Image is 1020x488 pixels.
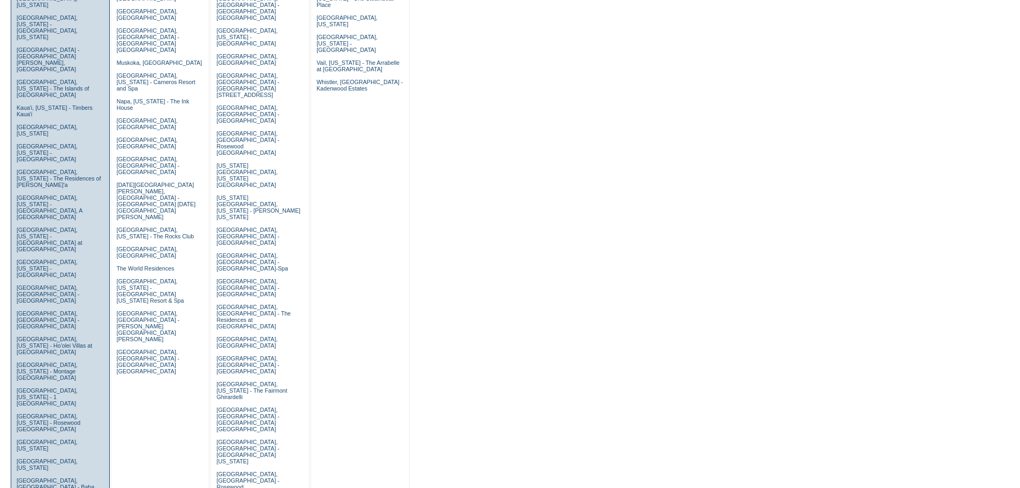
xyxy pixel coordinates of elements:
a: [GEOGRAPHIC_DATA], [GEOGRAPHIC_DATA] [117,117,178,130]
a: [GEOGRAPHIC_DATA], [US_STATE] - [GEOGRAPHIC_DATA] [US_STATE] Resort & Spa [117,278,184,304]
a: [GEOGRAPHIC_DATA], [US_STATE] - Ho'olei Villas at [GEOGRAPHIC_DATA] [17,336,92,355]
a: [GEOGRAPHIC_DATA], [US_STATE] [17,439,78,452]
a: [GEOGRAPHIC_DATA], [GEOGRAPHIC_DATA] [117,8,178,21]
a: Muskoka, [GEOGRAPHIC_DATA] [117,59,202,66]
a: [GEOGRAPHIC_DATA], [US_STATE] - The Rocks Club [117,227,194,239]
a: [GEOGRAPHIC_DATA], [US_STATE] - The Fairmont Ghirardelli [216,381,287,400]
a: Whistler, [GEOGRAPHIC_DATA] - Kadenwood Estates [316,79,403,92]
a: [DATE][GEOGRAPHIC_DATA][PERSON_NAME], [GEOGRAPHIC_DATA] - [GEOGRAPHIC_DATA] [DATE][GEOGRAPHIC_DAT... [117,182,195,220]
a: Vail, [US_STATE] - The Arrabelle at [GEOGRAPHIC_DATA] [316,59,399,72]
a: [GEOGRAPHIC_DATA], [US_STATE] [17,458,78,471]
a: [GEOGRAPHIC_DATA], [US_STATE] - [GEOGRAPHIC_DATA] [17,259,78,278]
a: [GEOGRAPHIC_DATA], [US_STATE] - The Islands of [GEOGRAPHIC_DATA] [17,79,89,98]
a: [GEOGRAPHIC_DATA], [GEOGRAPHIC_DATA] - [GEOGRAPHIC_DATA] [GEOGRAPHIC_DATA] [117,27,179,53]
a: [GEOGRAPHIC_DATA], [GEOGRAPHIC_DATA] - [GEOGRAPHIC_DATA]-Spa [216,252,288,272]
a: [GEOGRAPHIC_DATA], [US_STATE] - [GEOGRAPHIC_DATA] [216,27,277,47]
a: [GEOGRAPHIC_DATA], [GEOGRAPHIC_DATA] - [GEOGRAPHIC_DATA] [GEOGRAPHIC_DATA] [216,407,279,432]
a: [GEOGRAPHIC_DATA] - [GEOGRAPHIC_DATA][PERSON_NAME], [GEOGRAPHIC_DATA] [17,47,79,72]
a: [GEOGRAPHIC_DATA], [GEOGRAPHIC_DATA] [117,246,178,259]
a: [GEOGRAPHIC_DATA], [GEOGRAPHIC_DATA] - Rosewood [GEOGRAPHIC_DATA] [216,130,279,156]
a: [US_STATE][GEOGRAPHIC_DATA], [US_STATE] - [PERSON_NAME] [US_STATE] [216,194,300,220]
a: [GEOGRAPHIC_DATA], [GEOGRAPHIC_DATA] [216,336,277,349]
a: [GEOGRAPHIC_DATA], [GEOGRAPHIC_DATA] - [GEOGRAPHIC_DATA] [117,156,179,175]
a: [GEOGRAPHIC_DATA], [US_STATE] [17,124,78,137]
a: [GEOGRAPHIC_DATA], [US_STATE] - [GEOGRAPHIC_DATA] [17,143,78,162]
a: Kaua'i, [US_STATE] - Timbers Kaua'i [17,104,93,117]
a: [GEOGRAPHIC_DATA], [GEOGRAPHIC_DATA] - [GEOGRAPHIC_DATA] [216,104,279,124]
a: Napa, [US_STATE] - The Ink House [117,98,190,111]
a: [GEOGRAPHIC_DATA], [US_STATE] - The Residences of [PERSON_NAME]'a [17,169,101,188]
a: [GEOGRAPHIC_DATA], [GEOGRAPHIC_DATA] - [GEOGRAPHIC_DATA] [US_STATE] [216,439,279,464]
a: [GEOGRAPHIC_DATA], [GEOGRAPHIC_DATA] - The Residences at [GEOGRAPHIC_DATA] [216,304,291,329]
a: [GEOGRAPHIC_DATA], [GEOGRAPHIC_DATA] [117,137,178,149]
a: [GEOGRAPHIC_DATA], [GEOGRAPHIC_DATA] - [PERSON_NAME][GEOGRAPHIC_DATA][PERSON_NAME] [117,310,179,342]
a: [GEOGRAPHIC_DATA], [GEOGRAPHIC_DATA] [216,53,277,66]
a: [GEOGRAPHIC_DATA], [GEOGRAPHIC_DATA] - [GEOGRAPHIC_DATA] [GEOGRAPHIC_DATA] [117,349,179,374]
a: [US_STATE][GEOGRAPHIC_DATA], [US_STATE][GEOGRAPHIC_DATA] [216,162,277,188]
a: [GEOGRAPHIC_DATA], [US_STATE] - [GEOGRAPHIC_DATA], A [GEOGRAPHIC_DATA] [17,194,82,220]
a: [GEOGRAPHIC_DATA], [GEOGRAPHIC_DATA] - [GEOGRAPHIC_DATA] [216,278,279,297]
a: [GEOGRAPHIC_DATA], [GEOGRAPHIC_DATA] - [GEOGRAPHIC_DATA] [17,284,79,304]
a: [GEOGRAPHIC_DATA], [US_STATE] - Carneros Resort and Spa [117,72,195,92]
a: [GEOGRAPHIC_DATA], [GEOGRAPHIC_DATA] - [GEOGRAPHIC_DATA][STREET_ADDRESS] [216,72,279,98]
a: [GEOGRAPHIC_DATA], [US_STATE] - 1 [GEOGRAPHIC_DATA] [17,387,78,407]
a: [GEOGRAPHIC_DATA], [US_STATE] - Rosewood [GEOGRAPHIC_DATA] [17,413,80,432]
a: [GEOGRAPHIC_DATA], [US_STATE] - [GEOGRAPHIC_DATA] [316,34,377,53]
a: [GEOGRAPHIC_DATA], [US_STATE] - [GEOGRAPHIC_DATA] at [GEOGRAPHIC_DATA] [17,227,82,252]
a: [GEOGRAPHIC_DATA], [GEOGRAPHIC_DATA] - [GEOGRAPHIC_DATA] [216,227,279,246]
a: [GEOGRAPHIC_DATA], [GEOGRAPHIC_DATA] - [GEOGRAPHIC_DATA] [216,355,279,374]
a: The World Residences [117,265,175,272]
a: [GEOGRAPHIC_DATA], [US_STATE] - Montage [GEOGRAPHIC_DATA] [17,362,78,381]
a: [GEOGRAPHIC_DATA], [US_STATE] [316,14,377,27]
a: [GEOGRAPHIC_DATA], [US_STATE] - [GEOGRAPHIC_DATA], [US_STATE] [17,14,78,40]
a: [GEOGRAPHIC_DATA], [GEOGRAPHIC_DATA] - [GEOGRAPHIC_DATA] [17,310,79,329]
